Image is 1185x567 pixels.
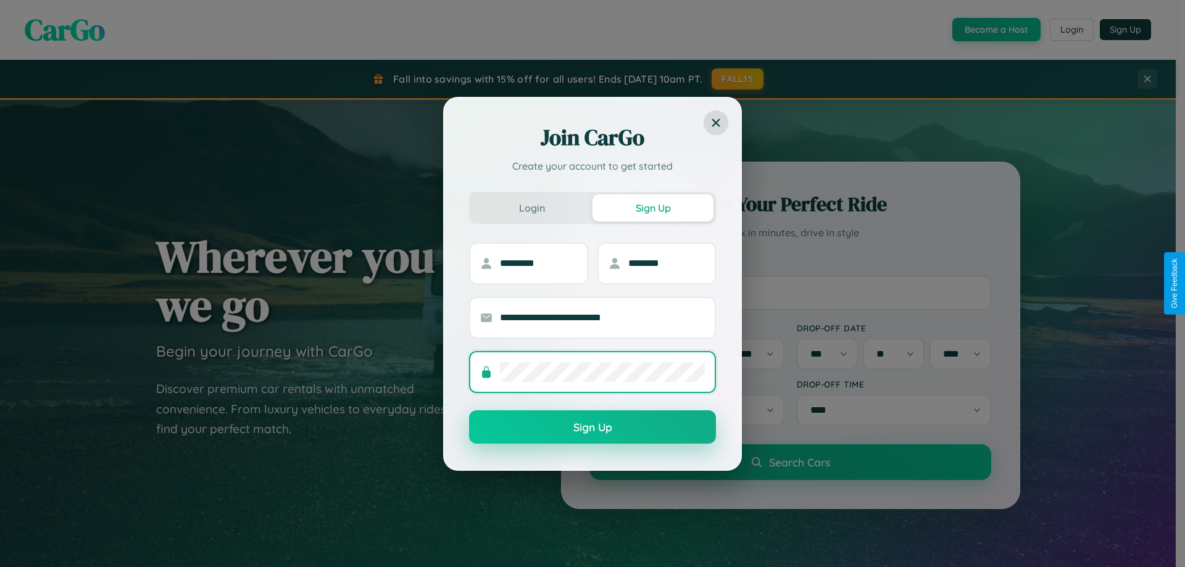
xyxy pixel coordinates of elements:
h2: Join CarGo [469,123,716,152]
div: Give Feedback [1170,259,1179,308]
button: Sign Up [592,194,713,221]
button: Login [472,194,592,221]
p: Create your account to get started [469,159,716,173]
button: Sign Up [469,410,716,444]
